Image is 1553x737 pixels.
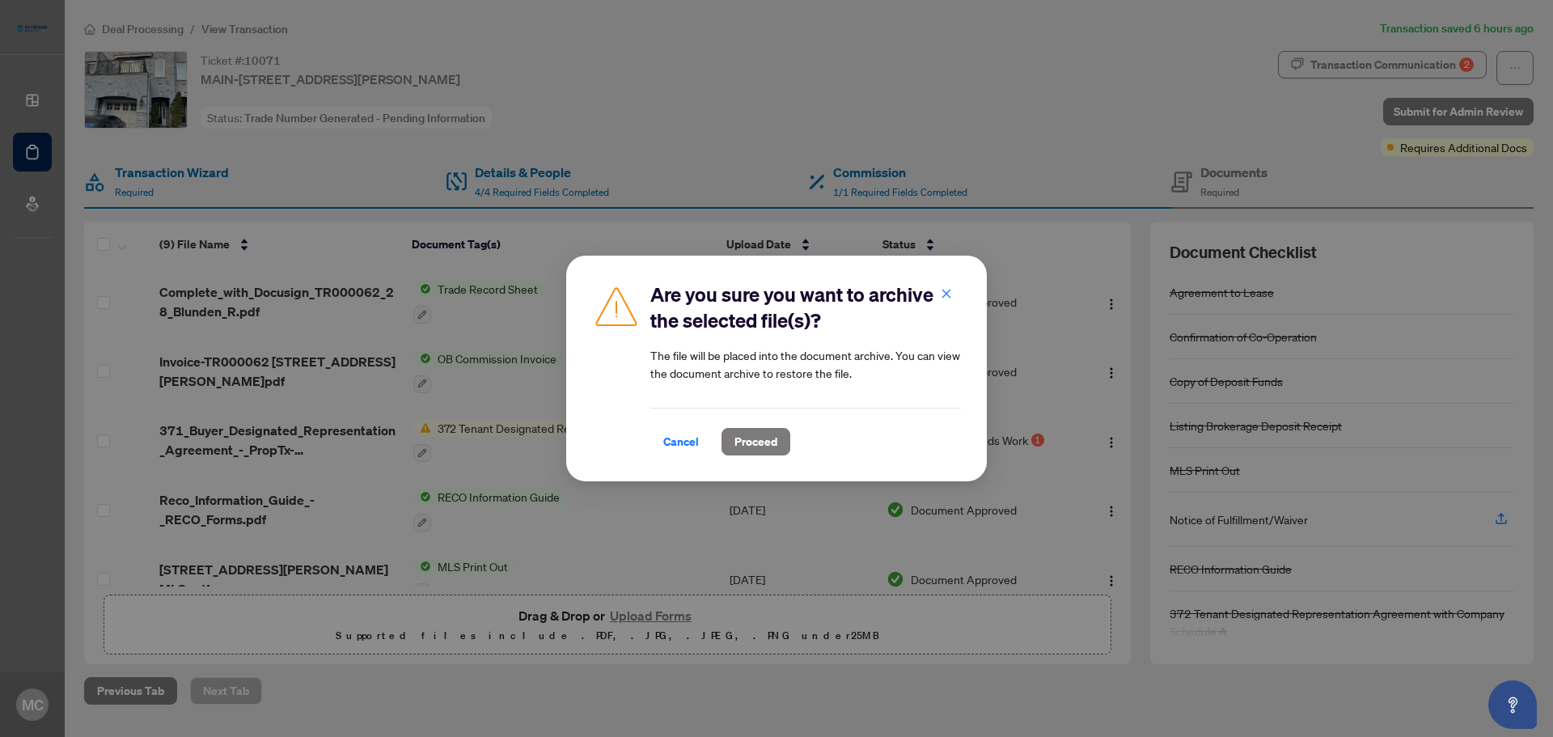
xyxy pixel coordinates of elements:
[650,282,961,333] h2: Are you sure you want to archive the selected file(s)?
[650,346,961,382] article: The file will be placed into the document archive. You can view the document archive to restore t...
[650,428,712,455] button: Cancel
[721,428,790,455] button: Proceed
[734,429,777,455] span: Proceed
[1488,680,1537,729] button: Open asap
[663,429,699,455] span: Cancel
[592,282,641,330] img: Caution Icon
[941,288,952,299] span: close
